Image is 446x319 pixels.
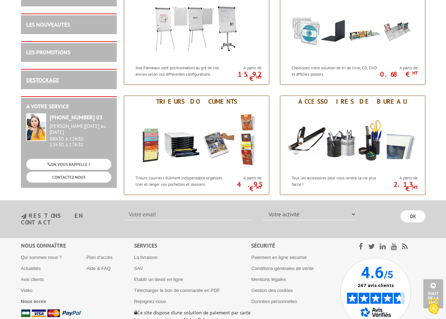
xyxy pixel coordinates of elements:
span: A partir de [381,65,418,71]
sup: HT [256,184,261,190]
a: ON VOUS RAPPELLE ? [26,159,111,170]
a: SAV [134,266,143,271]
img: Cookies (fenêtre modale) [425,298,442,315]
p: 4.95 € [222,182,261,191]
a: Aide & FAQ [87,266,111,271]
a: Avis clients [21,277,44,282]
a: Nous écrire [21,299,46,304]
a: Données personnelles [251,299,297,304]
div: Services [134,242,252,250]
a: CONTACTEZ-NOUS [26,172,111,183]
sup: HT [412,70,418,76]
a: Haut de la page [423,279,443,308]
input: OK [401,210,425,222]
a: Conditions générales de vente [251,266,314,271]
img: widget-service.jpg [26,113,46,141]
a: Accessoires de bureau Accessoires de bureau Tous les accessoires pour vous rendre la vie plus fac... [280,96,425,195]
div: Accessoires de bureau [282,98,423,106]
div: Trieurs documents [126,98,267,106]
div: Nous connaître [21,242,134,250]
a: LES NOUVEAUTÉS [26,21,70,28]
strong: [PHONE_NUMBER] 03 [50,114,103,121]
p: 2.13 € [378,182,418,191]
p: Trieurs courrier l'élément indispensable organiser, trier et ranger vos pochettes et dossiers. [136,175,224,187]
h2: A votre service [26,103,111,110]
a: Mentions légales [251,277,286,282]
p: 0.68 € [378,72,418,76]
a: DESTOCKAGE [26,76,59,83]
p: Choisissez votre solution de tri de livre, CD, DVD et affiches posters. [292,65,380,77]
a: Gestion des cookies [251,288,293,293]
a: Paiement en ligne sécurisé [251,255,307,260]
span: A partir de [225,65,261,71]
img: Trieurs documents [131,107,262,171]
div: 08h30 à 12h30 13h30 à 17h30 [50,123,111,148]
a: La livraison [134,255,158,260]
p: Tous les accessoires pour vous rendre la vie plus facile ! [292,175,380,187]
a: LES PROMOTIONS [26,49,70,56]
p: 15.92 € [222,72,261,81]
a: Plan d'accès [87,255,112,260]
span: A partir de [225,175,261,181]
a: Vidéo [21,288,33,293]
a: Actualités [21,266,41,271]
img: newsletter.jpg [21,213,27,220]
sup: HT [412,184,418,190]
a: Etablir un devis en ligne [134,277,183,282]
a: Qui sommes nous ? [21,255,62,260]
p: Nos Panneaux sont positionnables au gré de vos envies selon vos différentes configurations. [136,65,224,77]
input: Votre email [125,208,252,220]
div: [PERSON_NAME][DATE] au [DATE] [50,123,111,135]
a: Trieurs documents Trieurs documents Trieurs courrier l'élément indispensable organiser, trier et ... [124,96,269,195]
a: Rejoignez-nous [134,299,166,304]
button: Cookies (fenêtre modale) [421,295,446,319]
img: Accessoires de bureau [287,107,418,171]
a: Télécharger le bon de commande en PDF [134,288,220,293]
div: Sécurité [251,242,340,250]
sup: HT [256,74,261,80]
h3: restons en contact [21,213,114,225]
span: A partir de [381,175,418,181]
